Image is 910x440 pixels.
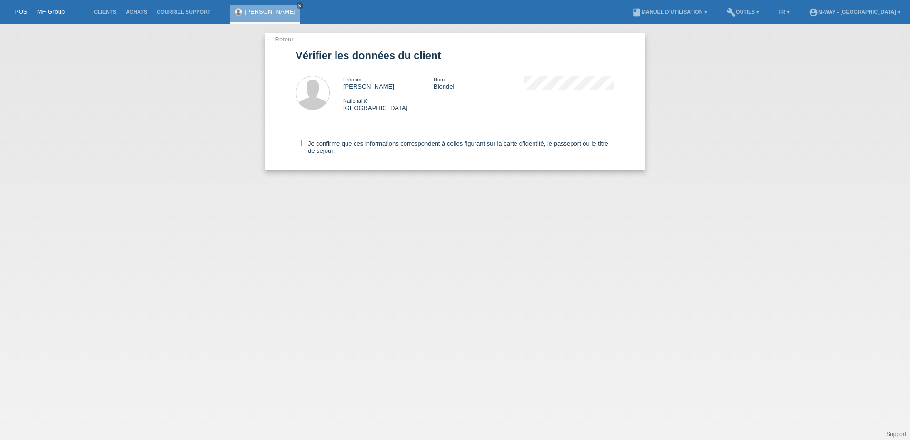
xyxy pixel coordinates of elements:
[296,140,614,154] label: Je confirme que ces informations correspondent à celles figurant sur la carte d’identité, le pass...
[121,9,152,15] a: Achats
[773,9,794,15] a: FR ▾
[343,77,362,82] span: Prénom
[804,9,905,15] a: account_circlem-way - [GEOGRAPHIC_DATA] ▾
[726,8,736,17] i: build
[434,76,524,90] div: Blondel
[14,8,65,15] a: POS — MF Group
[296,50,614,61] h1: Vérifier les données du client
[267,36,294,43] a: ← Retour
[152,9,215,15] a: Courriel Support
[343,98,368,104] span: Nationalité
[809,8,818,17] i: account_circle
[886,431,906,438] a: Support
[343,76,434,90] div: [PERSON_NAME]
[297,3,302,8] i: close
[632,8,642,17] i: book
[297,2,303,9] a: close
[245,8,296,15] a: [PERSON_NAME]
[343,97,434,111] div: [GEOGRAPHIC_DATA]
[627,9,712,15] a: bookManuel d’utilisation ▾
[434,77,445,82] span: Nom
[722,9,764,15] a: buildOutils ▾
[89,9,121,15] a: Clients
